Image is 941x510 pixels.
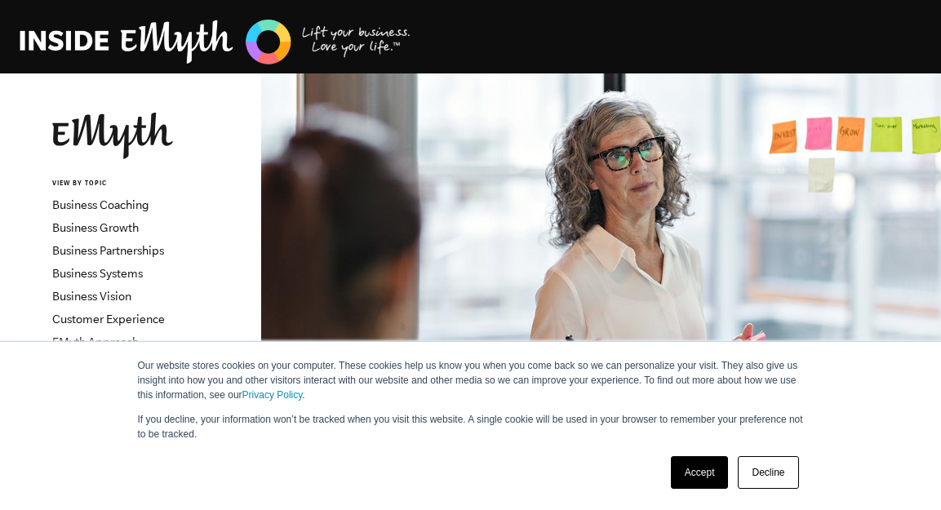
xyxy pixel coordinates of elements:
a: Business Partnerships [52,244,164,257]
a: EMyth Approach [52,335,139,348]
a: Business Vision [52,290,131,303]
p: Our website stores cookies on your computer. These cookies help us know you when you come back so... [138,358,804,402]
img: EMyth Business Coaching [20,17,411,67]
a: Business Growth [52,221,139,234]
a: Business Coaching [52,198,149,211]
a: Customer Experience [52,313,165,326]
img: EMyth [52,113,173,159]
a: Accept [671,456,729,489]
p: If you decline, your information won’t be tracked when you visit this website. A single cookie wi... [138,412,804,441]
a: Privacy Policy [242,389,303,401]
a: Business Systems [52,267,143,280]
a: Decline [738,456,798,489]
h6: VIEW BY TOPIC [52,179,249,189]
